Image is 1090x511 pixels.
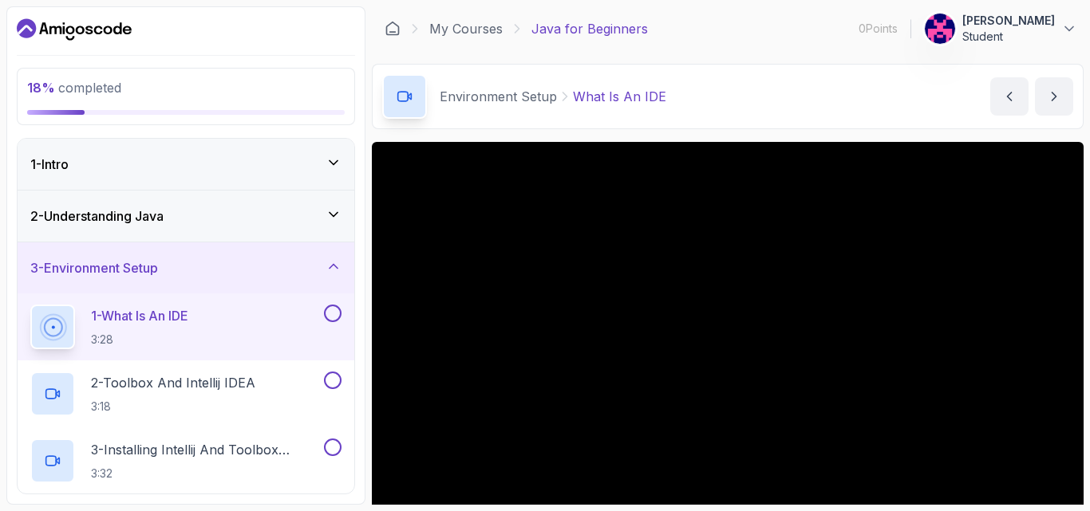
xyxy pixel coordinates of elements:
[573,87,666,106] p: What Is An IDE
[1035,77,1073,116] button: next content
[30,305,342,349] button: 1-What Is An IDE3:28
[18,191,354,242] button: 2-Understanding Java
[30,371,342,416] button: 2-Toolbox And Intellij IDEA3:18
[91,466,321,482] p: 3:32
[962,29,1055,45] p: Student
[962,13,1055,29] p: [PERSON_NAME]
[91,440,321,459] p: 3 - Installing Intellij And Toolbox Configuration
[440,87,557,106] p: Environment Setup
[27,80,55,96] span: 18 %
[18,139,354,190] button: 1-Intro
[18,242,354,293] button: 3-Environment Setup
[91,306,188,325] p: 1 - What Is An IDE
[27,80,121,96] span: completed
[30,155,69,174] h3: 1 - Intro
[531,19,648,38] p: Java for Beginners
[91,332,188,348] p: 3:28
[30,206,164,226] h3: 2 - Understanding Java
[91,399,255,415] p: 3:18
[925,14,955,44] img: user profile image
[385,21,401,37] a: Dashboard
[91,373,255,392] p: 2 - Toolbox And Intellij IDEA
[30,258,158,277] h3: 3 - Environment Setup
[30,438,342,483] button: 3-Installing Intellij And Toolbox Configuration3:32
[17,17,132,42] a: Dashboard
[924,13,1077,45] button: user profile image[PERSON_NAME]Student
[990,77,1029,116] button: previous content
[429,19,503,38] a: My Courses
[859,21,898,37] p: 0 Points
